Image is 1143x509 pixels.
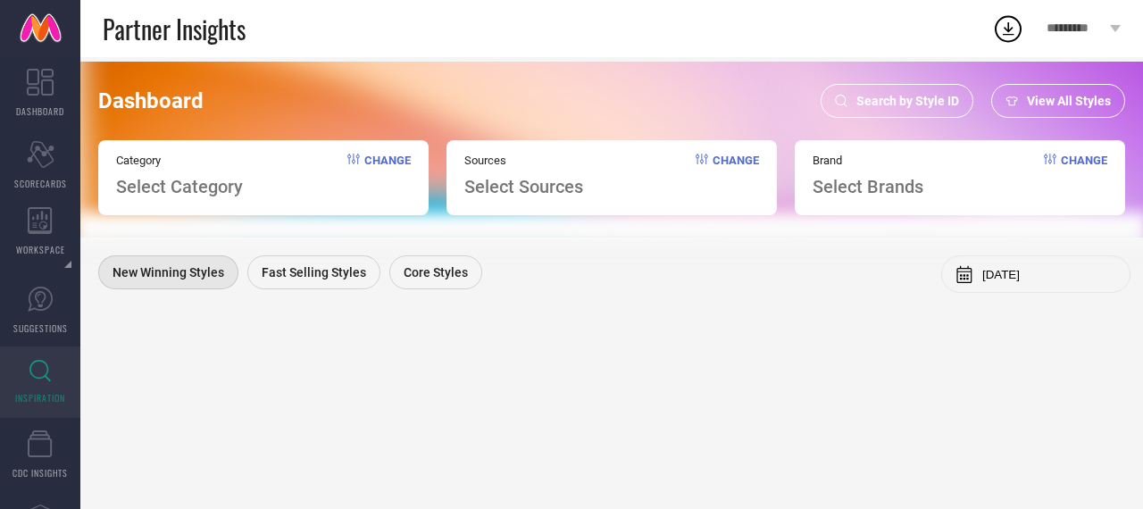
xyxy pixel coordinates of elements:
div: Open download list [992,13,1024,45]
span: INSPIRATION [15,391,65,405]
span: SUGGESTIONS [13,321,68,335]
span: Search by Style ID [856,94,959,108]
span: CDC INSIGHTS [13,466,68,480]
span: Select Sources [464,176,583,197]
span: Sources [464,154,583,167]
span: New Winning Styles [113,265,224,280]
span: Partner Insights [103,11,246,47]
span: Change [713,154,759,197]
span: Select Brands [813,176,923,197]
span: Change [1061,154,1107,197]
span: Core Styles [404,265,468,280]
span: Change [364,154,411,197]
span: Select Category [116,176,243,197]
span: Fast Selling Styles [262,265,366,280]
span: DASHBOARD [16,104,64,118]
span: SCORECARDS [14,177,67,190]
span: View All Styles [1027,94,1111,108]
input: Select month [982,268,1116,281]
span: Dashboard [98,88,204,113]
span: Category [116,154,243,167]
span: WORKSPACE [16,243,65,256]
span: Brand [813,154,923,167]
